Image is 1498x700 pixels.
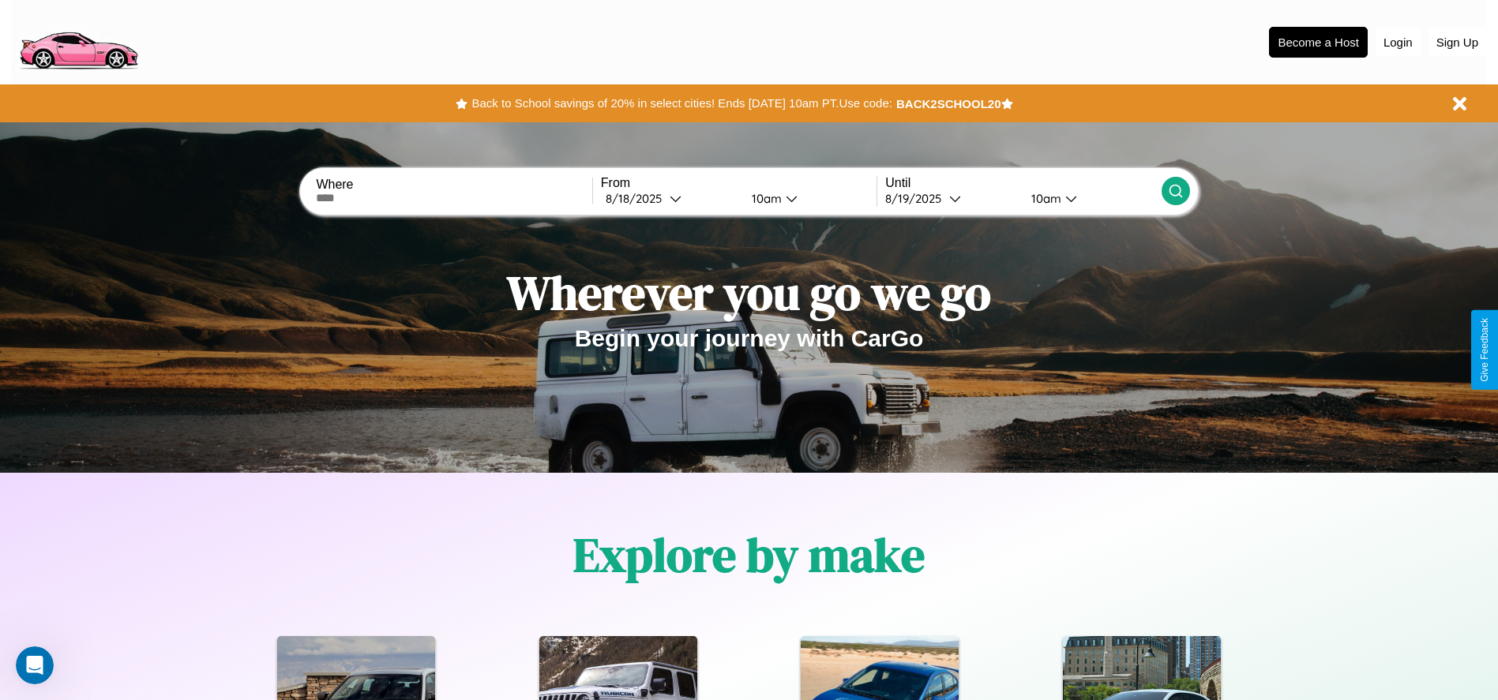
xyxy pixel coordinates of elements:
[606,191,670,206] div: 8 / 18 / 2025
[1269,27,1368,58] button: Become a Host
[16,646,54,684] iframe: Intercom live chat
[573,522,925,587] h1: Explore by make
[1479,318,1490,382] div: Give Feedback
[1019,190,1162,207] button: 10am
[316,178,591,192] label: Where
[12,8,145,73] img: logo
[896,97,1001,110] b: BACK2SCHOOL20
[467,92,895,114] button: Back to School savings of 20% in select cities! Ends [DATE] 10am PT.Use code:
[1429,28,1486,57] button: Sign Up
[601,190,739,207] button: 8/18/2025
[1023,191,1065,206] div: 10am
[1376,28,1421,57] button: Login
[885,176,1161,190] label: Until
[739,190,877,207] button: 10am
[885,191,949,206] div: 8 / 19 / 2025
[744,191,786,206] div: 10am
[601,176,877,190] label: From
